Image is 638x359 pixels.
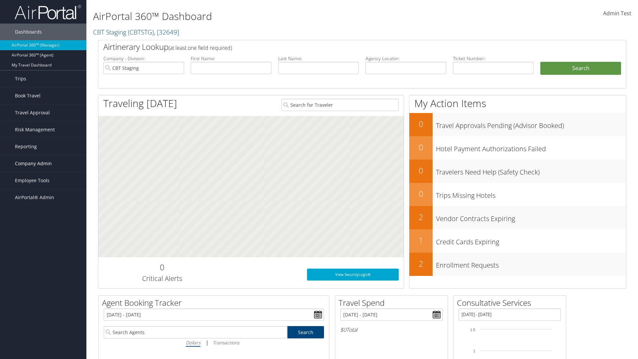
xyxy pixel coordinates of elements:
[15,24,42,40] span: Dashboards
[154,28,179,37] span: , [ 32649 ]
[540,62,621,75] button: Search
[409,136,626,160] a: 0Hotel Payment Authorizations Failed
[339,297,448,308] h2: Travel Spend
[15,70,26,87] span: Trips
[457,297,566,308] h2: Consultative Services
[603,3,631,24] a: Admin Test
[15,4,81,20] img: airportal-logo.png
[15,189,54,206] span: AirPortal® Admin
[409,211,433,223] h2: 2
[168,44,232,52] span: (at least one field required)
[409,258,433,269] h2: 2
[470,328,475,332] tspan: 1.5
[340,326,443,333] h6: Total
[186,339,200,346] i: Dollars
[93,9,452,23] h1: AirPortal 360™ Dashboard
[103,96,177,110] h1: Traveling [DATE]
[15,87,41,104] span: Book Travel
[103,41,577,53] h2: Airtinerary Lookup
[436,141,626,154] h3: Hotel Payment Authorizations Failed
[409,165,433,176] h2: 0
[340,326,346,333] span: $0
[436,234,626,247] h3: Credit Cards Expiring
[128,28,154,37] span: ( CBTSTG )
[409,188,433,199] h2: 0
[287,326,324,338] a: Search
[409,253,626,276] a: 2Enrollment Requests
[191,55,271,62] label: First Name:
[409,118,433,130] h2: 0
[213,339,239,346] i: Transactions
[366,55,446,62] label: Agency Locator:
[409,183,626,206] a: 0Trips Missing Hotels
[15,121,55,138] span: Risk Management
[409,113,626,136] a: 0Travel Approvals Pending (Advisor Booked)
[409,206,626,229] a: 2Vendor Contracts Expiring
[409,235,433,246] h2: 1
[15,172,50,189] span: Employee Tools
[307,269,399,281] a: View SecurityLogic®
[15,155,52,172] span: Company Admin
[409,142,433,153] h2: 0
[93,28,179,37] a: CBT Staging
[436,257,626,270] h3: Enrollment Requests
[409,96,626,110] h1: My Action Items
[436,211,626,223] h3: Vendor Contracts Expiring
[603,10,631,17] span: Admin Test
[436,164,626,177] h3: Travelers Need Help (Safety Check)
[473,349,475,353] tspan: 1
[453,55,534,62] label: Ticket Number:
[15,138,37,155] span: Reporting
[281,99,399,111] input: Search for Traveler
[436,187,626,200] h3: Trips Missing Hotels
[104,338,324,347] div: |
[436,118,626,130] h3: Travel Approvals Pending (Advisor Booked)
[278,55,359,62] label: Last Name:
[103,262,221,273] h2: 0
[15,104,50,121] span: Travel Approval
[102,297,329,308] h2: Agent Booking Tracker
[103,55,184,62] label: Company - Division:
[103,274,221,283] h3: Critical Alerts
[104,326,287,338] input: Search Agents
[409,229,626,253] a: 1Credit Cards Expiring
[409,160,626,183] a: 0Travelers Need Help (Safety Check)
